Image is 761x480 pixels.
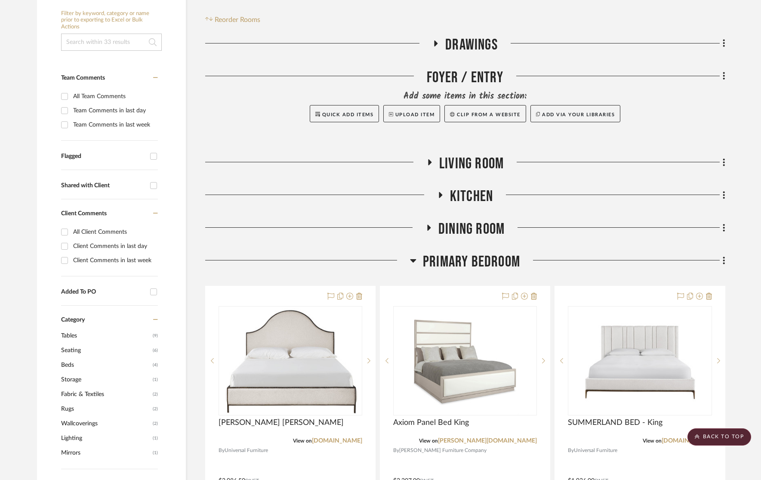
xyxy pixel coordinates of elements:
span: By [393,446,399,455]
span: Storage [61,372,151,387]
span: (6) [153,344,158,357]
span: Lighting [61,431,151,446]
div: Client Comments in last day [73,239,156,253]
span: Drawings [445,36,498,54]
span: Rugs [61,402,151,416]
scroll-to-top-button: BACK TO TOP [687,428,751,446]
span: (2) [153,402,158,416]
span: Wallcoverings [61,416,151,431]
span: (9) [153,329,158,343]
h6: Filter by keyword, category or name prior to exporting to Excel or Bulk Actions [61,10,162,31]
div: Flagged [61,153,146,160]
span: (4) [153,358,158,372]
span: (1) [153,373,158,387]
div: Team Comments in last week [73,118,156,132]
div: All Team Comments [73,90,156,103]
span: (1) [153,431,158,445]
span: Seating [61,343,151,358]
a: [DOMAIN_NAME] [312,438,362,444]
img: Griffith Park - King [219,307,361,414]
span: (1) [153,446,158,460]
input: Search within 33 results [61,34,162,51]
span: Tables [61,328,151,343]
span: Mirrors [61,446,151,460]
a: [DOMAIN_NAME] [662,438,712,444]
span: (2) [153,417,158,430]
span: View on [419,438,438,443]
span: SUMMERLAND BED - King [568,418,662,427]
div: Team Comments in last day [73,104,156,118]
span: Universal Furniture [225,446,268,455]
span: Universal Furniture [574,446,617,455]
span: Kitchen [450,187,493,206]
span: [PERSON_NAME] Furniture Company [399,446,487,455]
div: Client Comments in last week [73,254,156,267]
span: Dining Room [438,220,505,238]
span: Fabric & Textiles [61,387,151,402]
span: Client Comments [61,211,107,217]
span: Primary Bedroom [423,253,520,271]
span: Reorder Rooms [215,15,260,25]
span: View on [293,438,312,443]
span: Category [61,316,85,324]
span: Axiom Panel Bed King [393,418,469,427]
span: Beds [61,358,151,372]
span: By [219,446,225,455]
span: (2) [153,387,158,401]
span: View on [643,438,662,443]
button: Reorder Rooms [205,15,261,25]
img: SUMMERLAND BED - King [569,307,711,414]
button: Clip from a website [444,105,526,122]
img: Axiom Panel Bed King [411,307,519,415]
span: Living Room [439,155,504,173]
span: By [568,446,574,455]
button: Upload Item [383,105,440,122]
div: Add some items in this section: [205,90,725,102]
button: Add via your libraries [530,105,621,122]
div: All Client Comments [73,225,156,239]
button: Quick Add Items [310,105,379,122]
span: [PERSON_NAME] [PERSON_NAME] [219,418,344,427]
a: [PERSON_NAME][DOMAIN_NAME] [438,438,537,444]
span: Team Comments [61,75,105,81]
span: Quick Add Items [322,112,374,117]
div: Added To PO [61,288,146,296]
div: Shared with Client [61,182,146,189]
